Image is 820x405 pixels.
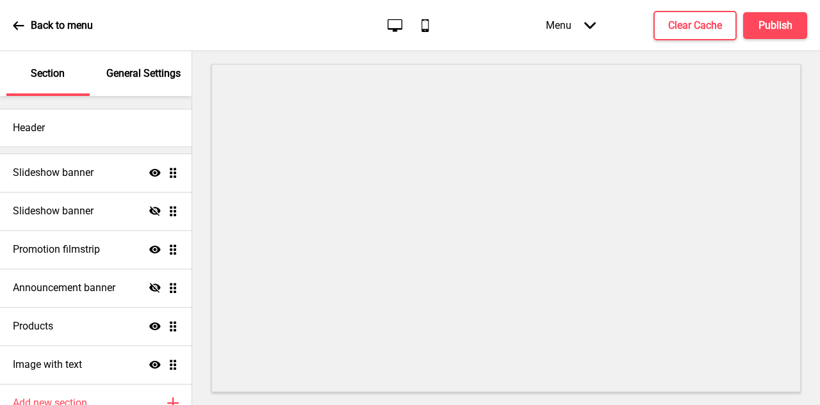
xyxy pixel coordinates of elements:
h4: Image with text [13,358,82,372]
h4: Publish [758,19,792,33]
h4: Promotion filmstrip [13,242,100,257]
p: Section [31,67,65,81]
a: Back to menu [13,8,93,43]
button: Clear Cache [653,11,737,40]
h4: Announcement banner [13,281,115,295]
p: General Settings [106,67,181,81]
h4: Clear Cache [668,19,722,33]
button: Publish [743,12,807,39]
h4: Slideshow banner [13,204,94,218]
h4: Slideshow banner [13,166,94,180]
div: Menu [533,6,609,44]
p: Back to menu [31,19,93,33]
h4: Header [13,121,45,135]
h4: Products [13,319,53,333]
